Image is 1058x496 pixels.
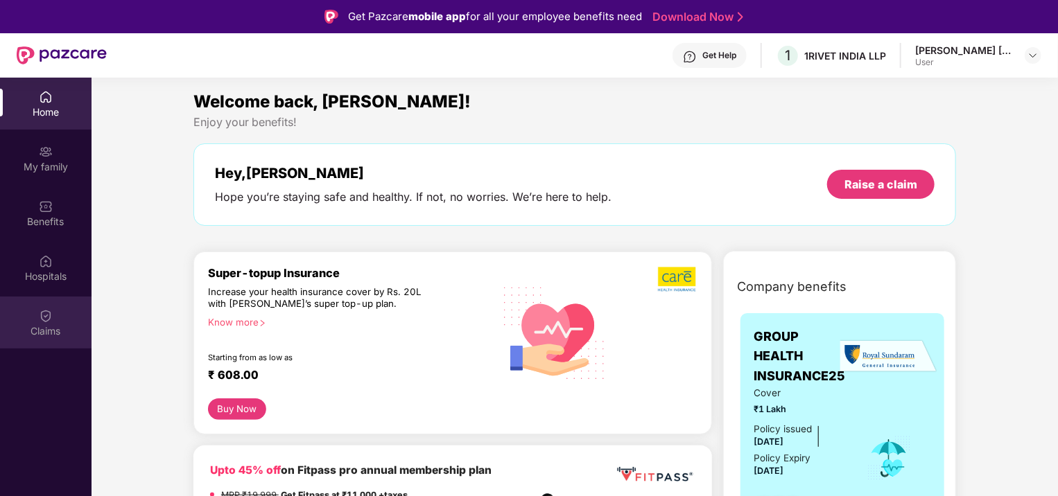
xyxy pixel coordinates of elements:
[39,254,53,268] img: svg+xml;base64,PHN2ZyBpZD0iSG9zcGl0YWxzIiB4bWxucz0iaHR0cDovL3d3dy53My5vcmcvMjAwMC9zdmciIHdpZHRoPS...
[840,339,937,373] img: insurerLogo
[915,57,1012,68] div: User
[754,402,848,416] span: ₹1 Lakh
[17,46,107,64] img: New Pazcare Logo
[193,91,471,112] span: Welcome back, [PERSON_NAME]!
[259,319,266,327] span: right
[39,309,53,323] img: svg+xml;base64,PHN2ZyBpZD0iQ2xhaW0iIHhtbG5zPSJodHRwOi8vd3d3LnczLm9yZy8yMDAwL3N2ZyIgd2lkdGg9IjIwIi...
[208,368,480,384] div: ₹ 608.00
[408,10,466,23] strong: mobile app
[348,8,642,25] div: Get Pazcare for all your employee benefits need
[614,462,695,487] img: fppp.png
[867,435,912,481] img: icon
[208,286,434,310] div: Increase your health insurance cover by Rs. 20L with [PERSON_NAME]’s super top-up plan.
[786,47,791,64] span: 1
[210,463,492,477] b: on Fitpass pro annual membership plan
[754,422,813,436] div: Policy issued
[324,10,338,24] img: Logo
[39,90,53,104] img: svg+xml;base64,PHN2ZyBpZD0iSG9tZSIgeG1sbnM9Imh0dHA6Ly93d3cudzMub3JnLzIwMDAvc3ZnIiB3aWR0aD0iMjAiIG...
[844,177,917,192] div: Raise a claim
[208,353,435,362] div: Starting from as low as
[208,317,485,326] div: Know more
[215,190,612,204] div: Hope you’re staying safe and healthy. If not, no worries. We’re here to help.
[39,200,53,213] img: svg+xml;base64,PHN2ZyBpZD0iQmVuZWZpdHMiIHhtbG5zPSJodHRwOi8vd3d3LnczLm9yZy8yMDAwL3N2ZyIgd2lkdGg9Ij...
[193,115,956,130] div: Enjoy your benefits!
[208,266,494,280] div: Super-topup Insurance
[754,466,784,476] span: [DATE]
[754,386,848,400] span: Cover
[683,50,697,64] img: svg+xml;base64,PHN2ZyBpZD0iSGVscC0zMngzMiIgeG1sbnM9Imh0dHA6Ly93d3cudzMub3JnLzIwMDAvc3ZnIiB3aWR0aD...
[754,451,811,466] div: Policy Expiry
[39,145,53,159] img: svg+xml;base64,PHN2ZyB3aWR0aD0iMjAiIGhlaWdodD0iMjAiIHZpZXdCb3g9IjAgMCAyMCAyMCIgZmlsbD0ibm9uZSIgeG...
[738,277,847,296] span: Company benefits
[208,398,266,420] button: Buy Now
[652,10,739,24] a: Download Now
[210,463,281,477] b: Upto 45% off
[1027,50,1039,61] img: svg+xml;base64,PHN2ZyBpZD0iRHJvcGRvd24tMzJ4MzIiIHhtbG5zPSJodHRwOi8vd3d3LnczLm9yZy8yMDAwL3N2ZyIgd2...
[804,49,886,62] div: 1RIVET INDIA LLP
[658,266,697,292] img: b5dec4f62d2307b9de63beb79f102df3.png
[738,10,743,24] img: Stroke
[915,44,1012,57] div: [PERSON_NAME] [PERSON_NAME]
[702,50,736,61] div: Get Help
[494,270,616,394] img: svg+xml;base64,PHN2ZyB4bWxucz0iaHR0cDovL3d3dy53My5vcmcvMjAwMC9zdmciIHhtbG5zOnhsaW5rPSJodHRwOi8vd3...
[754,436,784,447] span: [DATE]
[215,165,612,181] div: Hey, [PERSON_NAME]
[754,327,848,386] span: GROUP HEALTH INSURANCE25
